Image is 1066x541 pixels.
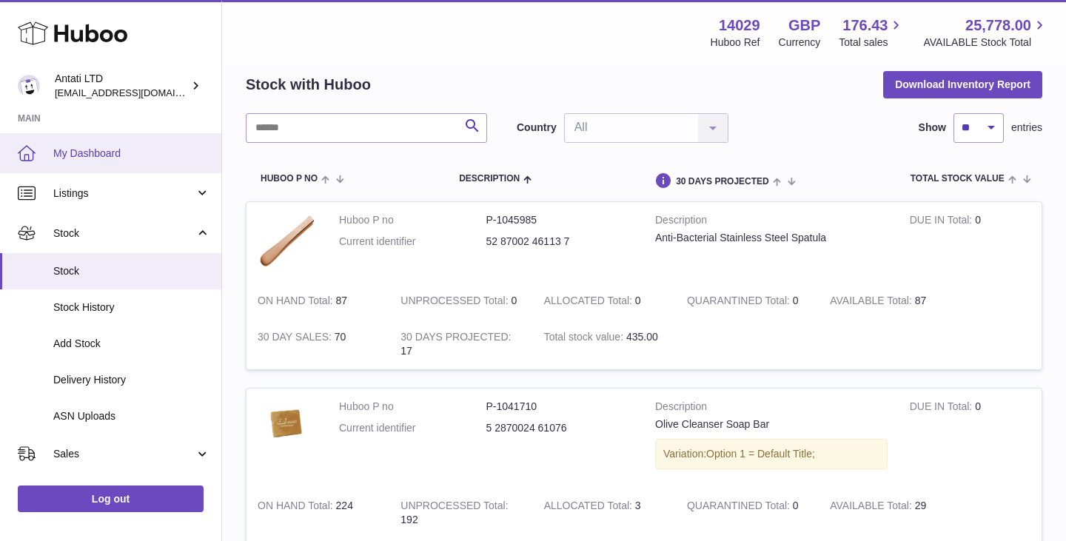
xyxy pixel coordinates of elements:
[711,36,760,50] div: Huboo Ref
[258,500,336,515] strong: ON HAND Total
[486,400,634,414] dd: P-1041710
[18,485,204,512] a: Log out
[819,283,962,319] td: 87
[55,87,218,98] span: [EMAIL_ADDRESS][DOMAIN_NAME]
[18,75,40,97] img: toufic@antatiskin.com
[486,235,634,249] dd: 52 87002 46113 7
[55,72,188,100] div: Antati LTD
[53,337,210,351] span: Add Stock
[655,400,888,417] strong: Description
[247,319,389,369] td: 70
[923,16,1048,50] a: 25,778.00 AVAILABLE Stock Total
[793,500,799,511] span: 0
[655,417,888,431] div: Olive Cleanser Soap Bar
[258,400,317,448] img: product image
[339,213,486,227] dt: Huboo P no
[911,174,1005,184] span: Total stock value
[719,16,760,36] strong: 14029
[486,421,634,435] dd: 5 2870024 61076
[533,283,676,319] td: 0
[389,319,532,369] td: 17
[842,16,888,36] span: 176.43
[389,488,532,538] td: 192
[53,147,210,161] span: My Dashboard
[919,121,946,135] label: Show
[655,213,888,231] strong: Description
[910,214,975,229] strong: DUE IN Total
[788,16,820,36] strong: GBP
[544,295,635,310] strong: ALLOCATED Total
[400,295,511,310] strong: UNPROCESSED Total
[53,409,210,423] span: ASN Uploads
[839,36,905,50] span: Total sales
[676,177,769,187] span: 30 DAYS PROJECTED
[389,283,532,319] td: 0
[819,488,962,538] td: 29
[53,300,210,315] span: Stock History
[899,389,1042,488] td: 0
[247,283,389,319] td: 87
[258,295,336,310] strong: ON HAND Total
[793,295,799,306] span: 0
[655,231,888,245] div: Anti-Bacterial Stainless Steel Spatula
[706,448,815,460] span: Option 1 = Default Title;
[339,400,486,414] dt: Huboo P no
[923,36,1048,50] span: AVAILABLE Stock Total
[544,500,635,515] strong: ALLOCATED Total
[261,174,318,184] span: Huboo P no
[517,121,557,135] label: Country
[779,36,821,50] div: Currency
[53,447,195,461] span: Sales
[53,373,210,387] span: Delivery History
[830,295,914,310] strong: AVAILABLE Total
[839,16,905,50] a: 176.43 Total sales
[247,488,389,538] td: 224
[544,331,626,346] strong: Total stock value
[687,295,793,310] strong: QUARANTINED Total
[655,439,888,469] div: Variation:
[830,500,914,515] strong: AVAILABLE Total
[258,331,335,346] strong: 30 DAY SALES
[53,264,210,278] span: Stock
[53,226,195,241] span: Stock
[533,488,676,538] td: 3
[626,331,658,343] span: 435.00
[899,202,1042,283] td: 0
[339,235,486,249] dt: Current identifier
[486,213,634,227] dd: P-1045985
[258,213,317,269] img: product image
[400,500,508,515] strong: UNPROCESSED Total
[459,174,520,184] span: Description
[910,400,975,416] strong: DUE IN Total
[53,187,195,201] span: Listings
[965,16,1031,36] span: 25,778.00
[400,331,511,346] strong: 30 DAYS PROJECTED
[687,500,793,515] strong: QUARANTINED Total
[246,75,371,95] h2: Stock with Huboo
[339,421,486,435] dt: Current identifier
[1011,121,1042,135] span: entries
[883,71,1042,98] button: Download Inventory Report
